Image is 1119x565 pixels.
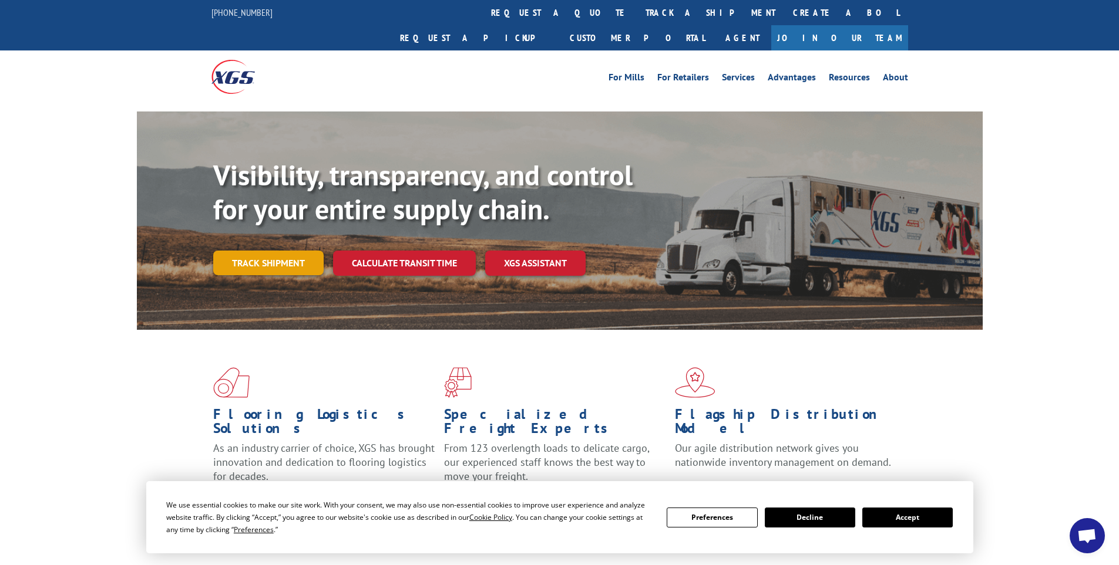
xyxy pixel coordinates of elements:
[234,525,274,534] span: Preferences
[768,73,816,86] a: Advantages
[667,508,757,527] button: Preferences
[657,73,709,86] a: For Retailers
[561,25,714,50] a: Customer Portal
[444,441,666,493] p: From 123 overlength loads to delicate cargo, our experienced staff knows the best way to move you...
[829,73,870,86] a: Resources
[485,251,586,276] a: XGS ASSISTANT
[213,441,435,483] span: As an industry carrier of choice, XGS has brought innovation and dedication to flooring logistics...
[675,441,891,469] span: Our agile distribution network gives you nationwide inventory management on demand.
[166,499,653,536] div: We use essential cookies to make our site work. With your consent, we may also use non-essential ...
[213,367,250,398] img: xgs-icon-total-supply-chain-intelligence-red
[146,481,973,553] div: Cookie Consent Prompt
[469,512,512,522] span: Cookie Policy
[333,251,476,276] a: Calculate transit time
[675,407,897,441] h1: Flagship Distribution Model
[213,407,435,441] h1: Flooring Logistics Solutions
[883,73,908,86] a: About
[675,480,821,493] a: Learn More >
[714,25,771,50] a: Agent
[722,73,755,86] a: Services
[213,251,324,275] a: Track shipment
[765,508,855,527] button: Decline
[211,6,273,18] a: [PHONE_NUMBER]
[609,73,644,86] a: For Mills
[862,508,953,527] button: Accept
[444,407,666,441] h1: Specialized Freight Experts
[391,25,561,50] a: Request a pickup
[444,367,472,398] img: xgs-icon-focused-on-flooring-red
[213,157,633,227] b: Visibility, transparency, and control for your entire supply chain.
[675,367,715,398] img: xgs-icon-flagship-distribution-model-red
[771,25,908,50] a: Join Our Team
[1070,518,1105,553] a: Open chat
